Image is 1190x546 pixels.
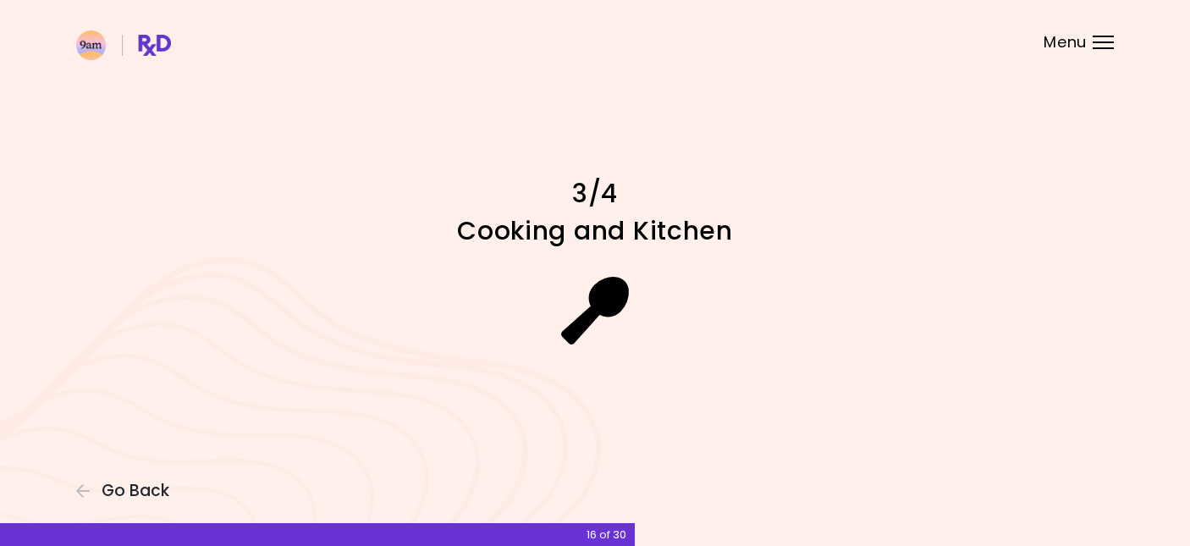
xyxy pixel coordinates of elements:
button: Go Back [76,482,178,500]
span: Go Back [102,482,169,500]
h1: Cooking and Kitchen [299,214,891,247]
img: RxDiet [76,30,171,60]
span: Menu [1044,35,1087,50]
h1: 3/4 [299,177,891,210]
